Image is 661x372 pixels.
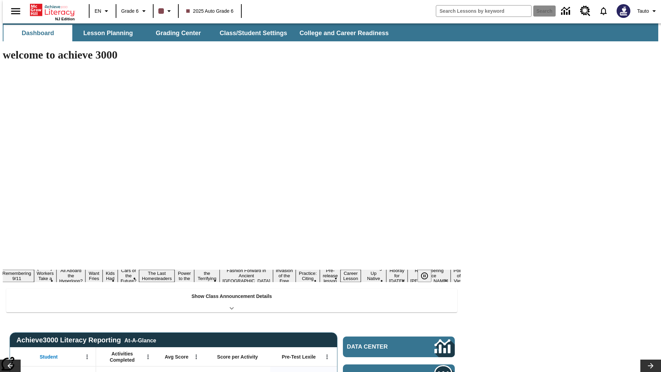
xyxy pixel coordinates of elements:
button: Slide 4 All Aboard the Hyperloop? [56,267,85,285]
button: Select a new avatar [612,2,634,20]
button: Lesson carousel, Next [640,360,661,372]
div: Home [30,2,75,21]
button: Language: EN, Select a language [92,5,114,17]
button: Pause [418,270,431,282]
button: Dashboard [3,25,72,41]
span: Avg Score [165,354,188,360]
span: Grade 6 [121,8,139,15]
button: Class/Student Settings [214,25,293,41]
button: Slide 12 The Invasion of the Free CD [273,262,296,290]
button: Open Menu [143,352,153,362]
span: NJ Edition [55,17,75,21]
button: Open Menu [82,352,92,362]
button: Slide 16 Cooking Up Native Traditions [361,265,386,287]
div: Pause [418,270,438,282]
button: Grade: Grade 6, Select a grade [118,5,151,17]
a: Resource Center, Will open in new tab [576,2,595,20]
button: Slide 13 Mixed Practice: Citing Evidence [296,265,320,287]
button: Slide 18 Remembering Justice O'Connor [408,267,451,285]
button: Slide 9 Solar Power to the People [175,265,195,287]
button: Slide 14 Pre-release lesson [320,267,340,285]
button: Slide 17 Hooray for Constitution Day! [386,267,408,285]
h1: welcome to achieve 3000 [3,49,461,61]
button: Profile/Settings [634,5,661,17]
span: Score per Activity [217,354,258,360]
button: Slide 10 Attack of the Terrifying Tomatoes [194,265,220,287]
div: Show Class Announcement Details [6,289,457,312]
span: Tauto [637,8,649,15]
p: Show Class Announcement Details [191,293,272,300]
button: Class color is dark brown. Change class color [156,5,176,17]
a: Notifications [595,2,612,20]
button: Slide 19 Point of View [451,267,466,285]
span: EN [95,8,101,15]
button: Slide 7 Cars of the Future? [118,267,139,285]
button: Slide 8 The Last Homesteaders [139,270,175,282]
input: search field [436,6,531,17]
button: Lesson Planning [74,25,143,41]
button: Slide 5 Do You Want Fries With That? [85,259,103,292]
button: Open Menu [322,352,332,362]
button: Open Menu [191,352,201,362]
button: College and Career Readiness [294,25,394,41]
span: Achieve3000 Literacy Reporting [17,336,156,344]
button: Grading Center [144,25,213,41]
img: Avatar [617,4,630,18]
div: SubNavbar [3,23,658,41]
button: Open side menu [6,1,26,21]
button: Slide 11 Fashion Forward in Ancient Rome [220,267,273,285]
div: SubNavbar [3,25,395,41]
button: Slide 6 Dirty Jobs Kids Had To Do [103,259,118,292]
button: Slide 3 Labor Day: Workers Take a Stand [34,265,56,287]
div: At-A-Glance [124,336,156,344]
span: Data Center [347,343,411,350]
span: Activities Completed [99,351,145,363]
a: Data Center [557,2,576,21]
button: Slide 15 Career Lesson [340,270,361,282]
span: 2025 Auto Grade 6 [186,8,234,15]
span: Pre-Test Lexile [282,354,316,360]
a: Home [30,3,75,17]
a: Data Center [343,337,455,357]
span: Student [40,354,57,360]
